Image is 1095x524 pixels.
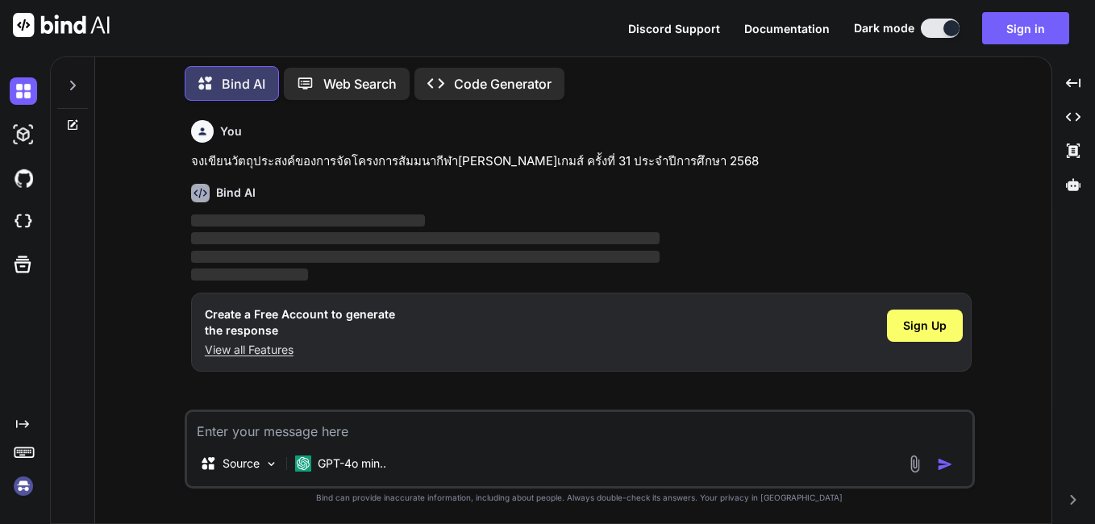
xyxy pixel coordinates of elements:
[264,457,278,471] img: Pick Models
[937,456,953,472] img: icon
[454,74,552,94] p: Code Generator
[191,214,425,227] span: ‌
[295,455,311,472] img: GPT-4o mini
[744,20,830,37] button: Documentation
[191,152,972,171] p: จงเขียนวัตถุประสงค์ของการจัดโครงการสัมมนากีฬา[PERSON_NAME]เกมส์ ครั้งที่ 31 ประจำปีการศึกษา 2568
[318,455,386,472] p: GPT-4o min..
[628,20,720,37] button: Discord Support
[854,20,914,36] span: Dark mode
[205,342,395,358] p: View all Features
[903,318,947,334] span: Sign Up
[205,306,395,339] h1: Create a Free Account to generate the response
[10,472,37,500] img: signin
[982,12,1069,44] button: Sign in
[13,13,110,37] img: Bind AI
[222,74,265,94] p: Bind AI
[10,208,37,235] img: cloudideIcon
[10,121,37,148] img: darkAi-studio
[220,123,242,139] h6: You
[10,77,37,105] img: darkChat
[10,164,37,192] img: githubDark
[185,492,975,504] p: Bind can provide inaccurate information, including about people. Always double-check its answers....
[216,185,256,201] h6: Bind AI
[906,455,924,473] img: attachment
[191,251,660,263] span: ‌
[323,74,397,94] p: Web Search
[628,22,720,35] span: Discord Support
[223,455,260,472] p: Source
[191,232,660,244] span: ‌
[744,22,830,35] span: Documentation
[191,268,308,281] span: ‌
